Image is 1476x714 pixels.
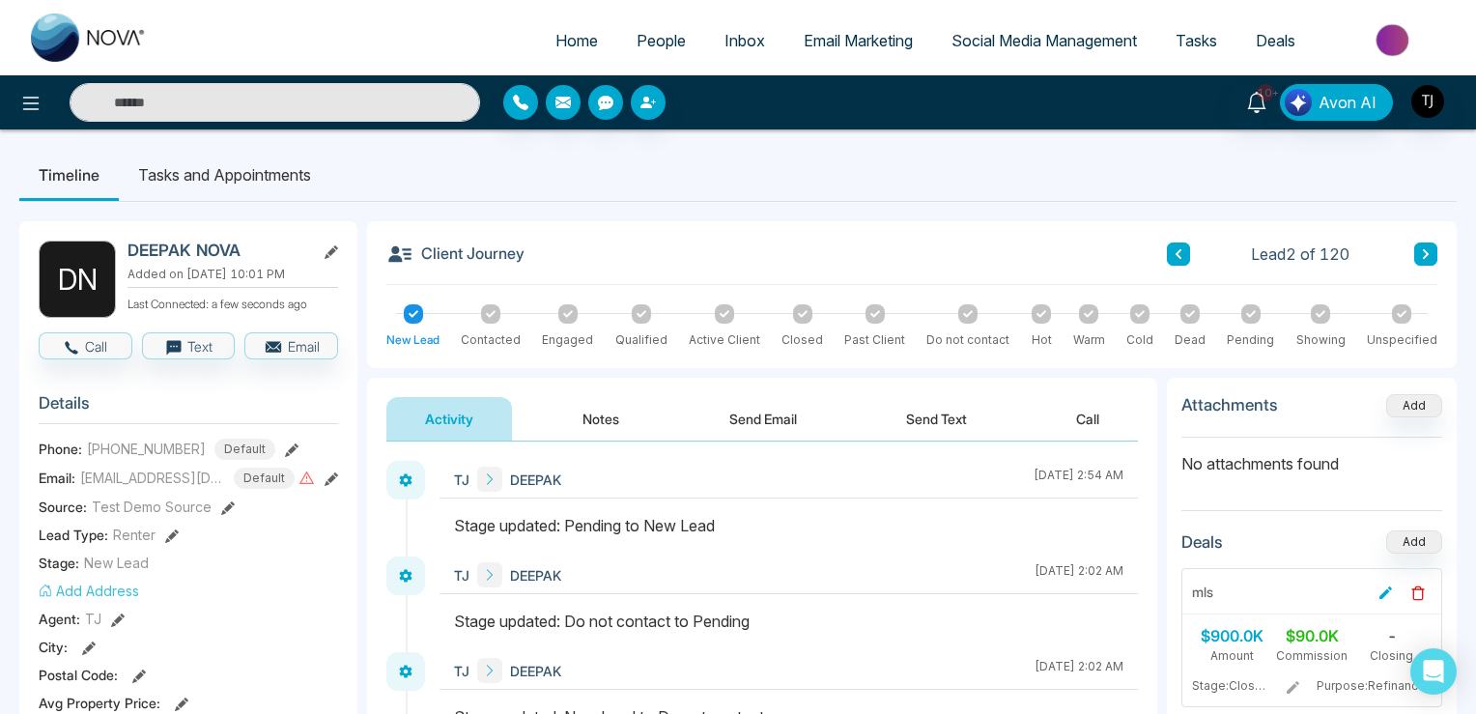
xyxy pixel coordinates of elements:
li: Tasks and Appointments [119,149,330,201]
a: Deals [1236,22,1315,59]
div: Closed [781,331,823,349]
img: Lead Flow [1285,89,1312,116]
div: Do not contact [926,331,1009,349]
p: Added on [DATE] 10:01 PM [128,266,338,283]
span: Stage: [39,553,79,573]
button: Add [1386,530,1442,554]
div: [DATE] 2:54 AM [1034,467,1123,492]
h3: Deals [1181,532,1223,552]
span: Avon AI [1319,91,1377,114]
div: D N [39,241,116,318]
span: Postal Code : [39,665,118,685]
div: Cold [1126,331,1153,349]
span: Deals [1256,31,1295,50]
span: City : [39,637,68,657]
span: Phone: [39,439,82,459]
span: Tasks [1176,31,1217,50]
p: No attachments found [1181,438,1442,475]
div: Engaged [542,331,593,349]
a: Home [536,22,617,59]
p: Last Connected: a few seconds ago [128,292,338,313]
span: Avg Property Price : [39,693,160,713]
a: Tasks [1156,22,1236,59]
span: Add [1386,396,1442,413]
span: TJ [454,661,469,681]
div: Dead [1175,331,1206,349]
div: Amount [1192,647,1272,665]
button: Send Text [867,397,1006,441]
div: Qualified [615,331,667,349]
a: Social Media Management [932,22,1156,59]
div: Open Intercom Messenger [1410,648,1457,695]
span: Purpose: Refinance [1317,677,1430,695]
a: 10+ [1234,84,1280,118]
div: [DATE] 2:02 AM [1035,658,1123,683]
button: Send Email [691,397,836,441]
h2: DEEPAK NOVA [128,241,307,260]
span: People [637,31,686,50]
a: Email Marketing [784,22,932,59]
span: Default [234,468,295,489]
span: Renter [113,525,156,545]
button: Email [244,332,338,359]
button: Add [1386,394,1442,417]
div: Active Client [689,331,760,349]
img: Market-place.gif [1324,18,1464,62]
div: Hot [1032,331,1052,349]
button: Call [1037,397,1138,441]
div: - [1351,624,1432,647]
span: TJ [85,609,101,629]
span: Home [555,31,598,50]
h3: Details [39,393,338,423]
li: Timeline [19,149,119,201]
span: DEEPAK [510,565,561,585]
span: Stage: Closed 2026 [1192,677,1272,695]
div: Contacted [461,331,521,349]
div: Closing [1351,647,1432,665]
div: Showing [1296,331,1346,349]
div: [DATE] 2:02 AM [1035,562,1123,587]
img: User Avatar [1411,85,1444,118]
button: Notes [544,397,658,441]
button: Call [39,332,132,359]
span: TJ [454,565,469,585]
h3: Client Journey [386,241,525,268]
a: Inbox [705,22,784,59]
h3: Attachments [1181,395,1278,414]
div: Unspecified [1367,331,1437,349]
button: Activity [386,397,512,441]
span: DEEPAK [510,661,561,681]
span: New Lead [84,553,149,573]
span: Default [214,439,275,460]
span: Lead 2 of 120 [1251,243,1349,266]
span: Test Demo Source [92,497,212,517]
span: Email Marketing [804,31,913,50]
div: mls [1192,582,1213,602]
div: Past Client [844,331,905,349]
div: Warm [1073,331,1105,349]
a: People [617,22,705,59]
button: Avon AI [1280,84,1393,121]
div: $900.0K [1192,624,1272,647]
img: Nova CRM Logo [31,14,147,62]
span: Social Media Management [951,31,1137,50]
span: DEEPAK [510,470,561,490]
span: Inbox [724,31,765,50]
span: [EMAIL_ADDRESS][DOMAIN_NAME] [80,468,225,488]
button: Text [142,332,236,359]
span: Email: [39,468,75,488]
div: New Lead [386,331,440,349]
button: Add Address [39,581,139,601]
span: TJ [454,470,469,490]
div: Commission [1272,647,1352,665]
span: Agent: [39,609,80,629]
span: [PHONE_NUMBER] [87,439,206,459]
div: $90.0K [1272,624,1352,647]
div: Pending [1227,331,1274,349]
span: 10+ [1257,84,1274,101]
span: Source: [39,497,87,517]
span: Lead Type: [39,525,108,545]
